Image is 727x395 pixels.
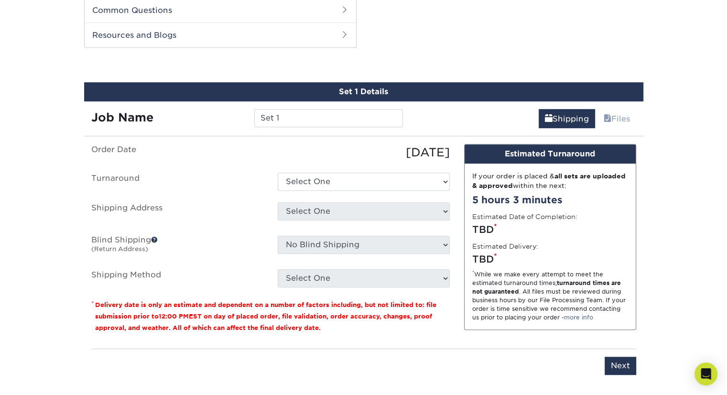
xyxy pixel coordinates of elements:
[694,362,717,385] div: Open Intercom Messenger
[271,144,457,161] div: [DATE]
[465,144,636,164] div: Estimated Turnaround
[254,109,403,127] input: Enter a job name
[597,109,636,128] a: Files
[472,270,628,322] div: While we make every attempt to meet the estimated turnaround times; . All files must be reviewed ...
[85,22,356,47] h2: Resources and Blogs
[605,357,636,375] input: Next
[84,269,271,287] label: Shipping Method
[159,313,189,320] span: 12:00 PM
[472,279,621,295] strong: turnaround times are not guaranteed
[84,236,271,258] label: Blind Shipping
[91,245,148,252] small: (Return Address)
[84,202,271,224] label: Shipping Address
[95,301,436,331] small: Delivery date is only an estimate and dependent on a number of factors including, but not limited...
[472,193,628,207] div: 5 hours 3 minutes
[91,110,153,124] strong: Job Name
[472,212,577,221] label: Estimated Date of Completion:
[472,222,628,237] div: TBD
[604,114,611,123] span: files
[472,171,628,191] div: If your order is placed & within the next:
[84,173,271,191] label: Turnaround
[472,252,628,266] div: TBD
[472,241,538,251] label: Estimated Delivery:
[84,82,643,101] div: Set 1 Details
[539,109,595,128] a: Shipping
[545,114,553,123] span: shipping
[564,314,593,321] a: more info
[84,144,271,161] label: Order Date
